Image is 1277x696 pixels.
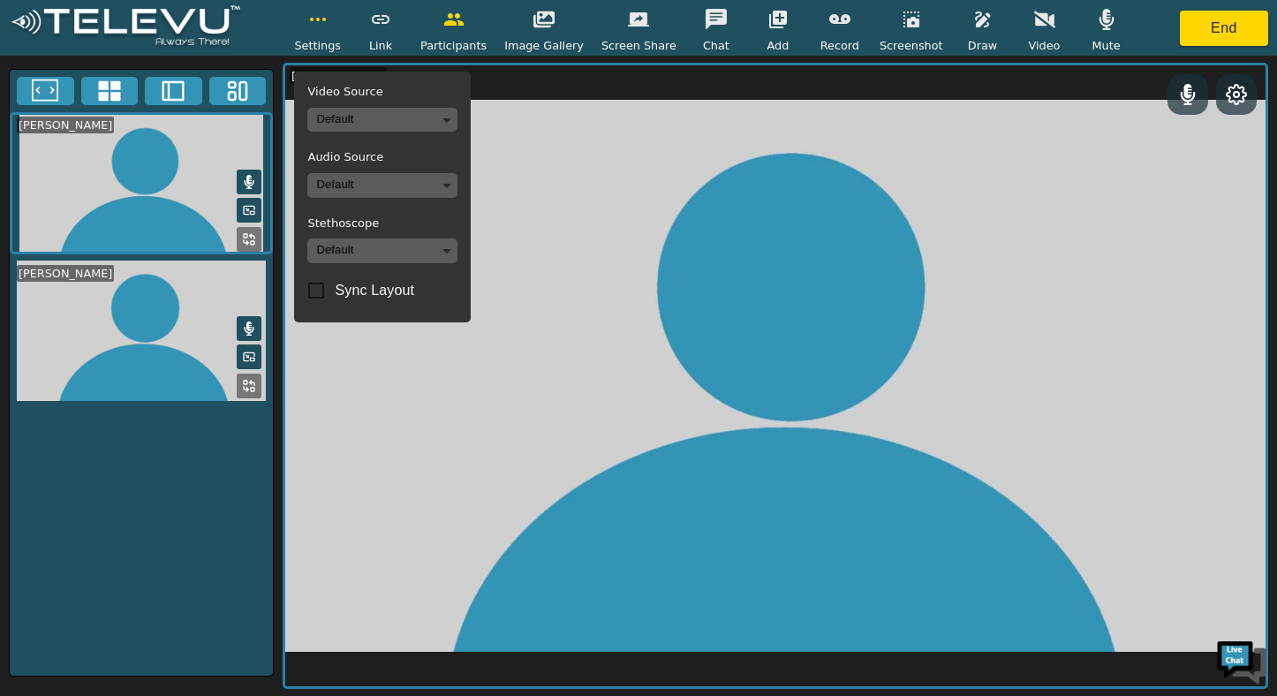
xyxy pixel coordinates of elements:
img: logoWhite.png [9,5,243,50]
span: Screen Share [601,37,676,54]
button: Two Window Medium [145,77,202,105]
div: Default [307,173,457,198]
h5: Video Source [307,85,457,99]
h5: Stethoscope [307,216,457,231]
span: We're online! [102,223,244,401]
button: Replace Feed [237,227,261,252]
span: Participants [420,37,487,54]
textarea: Type your message and hit 'Enter' [9,482,336,544]
span: Record [820,37,859,54]
img: Chat Widget [1215,634,1268,687]
span: Settings [294,37,341,54]
span: Link [369,37,392,54]
button: End [1180,11,1268,46]
div: Minimize live chat window [290,9,332,51]
button: Mute [237,316,261,341]
button: Fullscreen [17,77,74,105]
span: Sync Layout [335,280,414,301]
button: 4x4 [81,77,139,105]
h5: Audio Source [307,150,457,164]
button: Picture in Picture [237,198,261,223]
button: Picture in Picture [237,344,261,369]
button: Mute [237,170,261,194]
div: [PERSON_NAME] [290,67,387,84]
span: Chat [703,37,729,54]
div: Default [307,108,457,132]
span: Image Gallery [504,37,584,54]
span: Mute [1092,37,1120,54]
div: [PERSON_NAME] [17,117,114,133]
span: Add [767,37,790,54]
div: Chat with us now [92,93,297,116]
span: Draw [968,37,997,54]
span: Video [1029,37,1061,54]
div: [PERSON_NAME] [17,265,114,282]
button: Three Window Medium [209,77,267,105]
img: d_736959983_company_1615157101543_736959983 [30,82,74,126]
span: Screenshot [880,37,943,54]
div: Default [307,238,457,263]
button: Replace Feed [237,374,261,398]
